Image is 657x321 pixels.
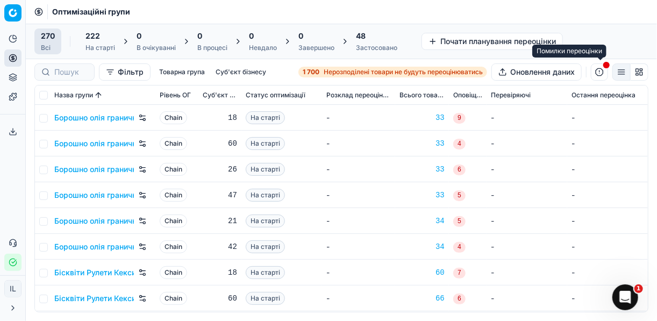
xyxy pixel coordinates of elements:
span: На старті [246,292,285,305]
td: - [567,234,648,260]
span: 0 [197,31,202,41]
span: Остання переоцінка [572,91,635,99]
span: Chain [160,266,187,279]
span: 222 [85,31,100,41]
span: На старті [246,215,285,227]
td: - [487,105,567,131]
div: Всі [41,44,55,52]
span: Суб'єкт бізнесу [203,91,237,99]
div: 21 [203,216,237,226]
span: Chain [160,163,187,176]
span: 270 [41,31,55,41]
td: - [567,131,648,156]
div: В очікуванні [137,44,176,52]
span: На старті [246,163,285,176]
td: - [322,208,395,234]
div: На старті [85,44,115,52]
span: Оптимізаційні групи [52,6,130,17]
td: - [487,131,567,156]
span: На старті [246,266,285,279]
span: Назва групи [54,91,93,99]
div: 42 [203,241,237,252]
span: IL [5,281,21,297]
td: - [487,260,567,286]
div: 33 [399,138,445,149]
td: - [487,182,567,208]
a: 33 [399,112,445,123]
span: На старті [246,189,285,202]
td: - [567,208,648,234]
span: 48 [356,31,366,41]
span: Статус оптимізації [246,91,305,99]
a: Борошно олія гранична націнка, Кластер 5 [54,216,134,226]
button: Фільтр [99,63,151,81]
div: В процесі [197,44,227,52]
span: Перевіряючі [491,91,531,99]
td: - [567,156,648,182]
td: - [567,105,648,131]
span: Chain [160,292,187,305]
a: 34 [399,216,445,226]
div: Застосовано [356,44,397,52]
span: 1 [634,284,643,293]
td: - [322,156,395,182]
div: 33 [399,164,445,175]
span: На старті [246,137,285,150]
a: 1 700Нерозподілені товари не будуть переоцінюватись [298,67,487,77]
div: 60 [203,293,237,304]
div: 18 [203,267,237,278]
span: Всього товарів [399,91,445,99]
button: Sorted by Назва групи ascending [93,90,104,101]
a: Борошно олія гранична націнка, Кластер 6 [54,241,134,252]
div: Помилки переоцінки [532,45,606,58]
td: - [567,182,648,208]
span: 0 [249,31,254,41]
td: - [487,234,567,260]
div: 60 [399,267,445,278]
span: 9 [453,113,466,124]
td: - [487,208,567,234]
span: 5 [453,190,466,201]
button: Товарна група [155,66,209,79]
span: Рівень OГ [160,91,191,99]
a: Борошно олія гранична націнка, Кластер 2 [54,138,134,149]
iframe: Intercom live chat [612,284,638,310]
strong: 1 700 [303,68,319,76]
td: - [322,260,395,286]
span: На старті [246,240,285,253]
a: Борошно олія гранична націнка, Кластер 4 [54,190,134,201]
a: Бісквіти Рулети Кекси, Кластер 1 [54,267,134,278]
div: 18 [203,112,237,123]
div: 66 [399,293,445,304]
button: IL [4,280,22,297]
a: Бісквіти Рулети Кекси, Кластер 2 [54,293,134,304]
a: 34 [399,241,445,252]
span: Chain [160,189,187,202]
span: 4 [453,242,466,253]
div: 60 [203,138,237,149]
div: 47 [203,190,237,201]
span: Нерозподілені товари не будуть переоцінюватись [324,68,483,76]
td: - [322,131,395,156]
div: 26 [203,164,237,175]
span: Chain [160,137,187,150]
span: На старті [246,111,285,124]
td: - [567,260,648,286]
nav: breadcrumb [52,6,130,17]
a: Борошно олія гранична націнка, Кластер 3 [54,164,134,175]
button: Оновлення даних [491,63,582,81]
span: Chain [160,215,187,227]
a: 33 [399,190,445,201]
td: - [487,156,567,182]
span: Оповіщення [453,91,482,99]
span: Chain [160,240,187,253]
span: 6 [453,165,466,175]
span: 5 [453,216,466,227]
div: Завершено [298,44,334,52]
td: - [322,234,395,260]
td: - [487,286,567,311]
button: Суб'єкт бізнесу [211,66,270,79]
span: 4 [453,139,466,149]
